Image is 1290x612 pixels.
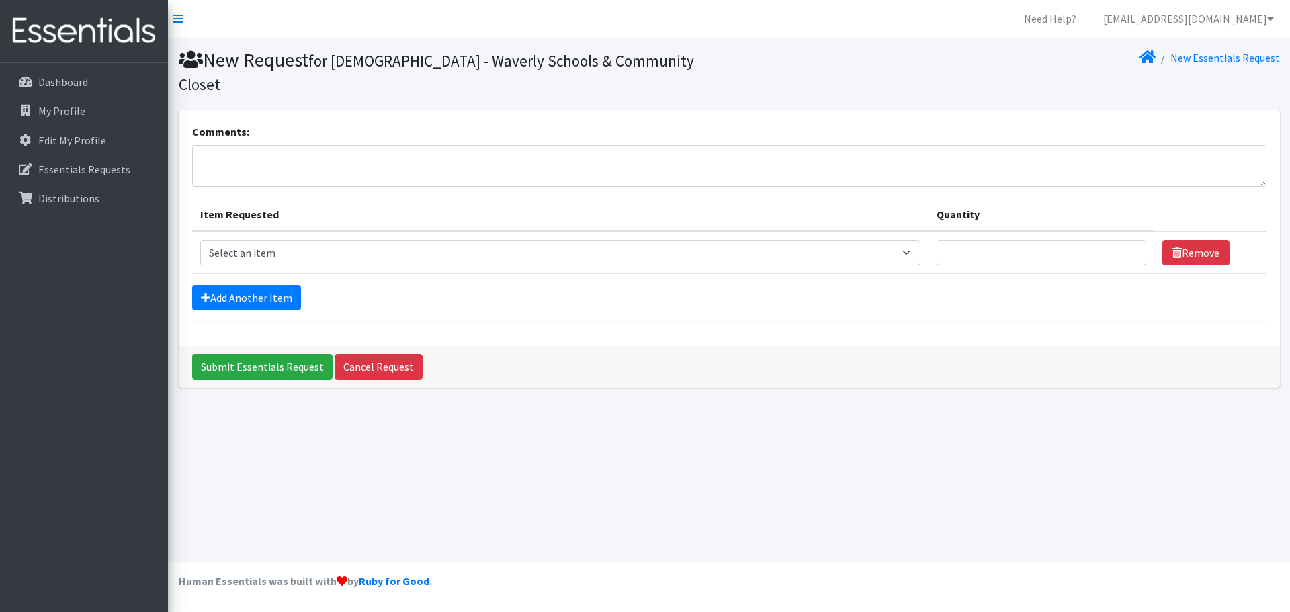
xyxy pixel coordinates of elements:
[179,574,432,588] strong: Human Essentials was built with by .
[359,574,429,588] a: Ruby for Good
[38,104,85,118] p: My Profile
[5,97,163,124] a: My Profile
[192,354,333,380] input: Submit Essentials Request
[5,156,163,183] a: Essentials Requests
[1162,240,1230,265] a: Remove
[179,51,694,94] small: for [DEMOGRAPHIC_DATA] - Waverly Schools & Community Closet
[5,127,163,154] a: Edit My Profile
[192,198,929,232] th: Item Requested
[335,354,423,380] a: Cancel Request
[5,69,163,95] a: Dashboard
[5,9,163,54] img: HumanEssentials
[38,191,99,205] p: Distributions
[38,134,106,147] p: Edit My Profile
[38,163,130,176] p: Essentials Requests
[1013,5,1087,32] a: Need Help?
[38,75,88,89] p: Dashboard
[192,124,249,140] label: Comments:
[179,48,724,95] h1: New Request
[1170,51,1280,64] a: New Essentials Request
[192,285,301,310] a: Add Another Item
[1092,5,1285,32] a: [EMAIL_ADDRESS][DOMAIN_NAME]
[929,198,1154,232] th: Quantity
[5,185,163,212] a: Distributions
